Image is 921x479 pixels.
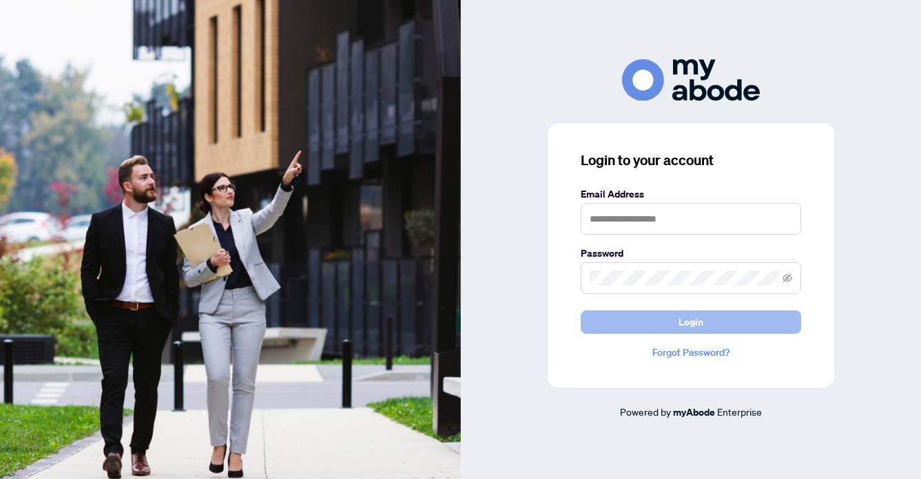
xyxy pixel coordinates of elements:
[783,273,792,283] span: eye-invisible
[581,246,801,261] label: Password
[679,311,703,333] span: Login
[620,405,671,418] span: Powered by
[673,405,715,420] a: myAbode
[717,405,762,418] span: Enterprise
[581,310,801,334] button: Login
[581,345,801,360] a: Forgot Password?
[581,187,801,202] label: Email Address
[622,59,760,101] img: ma-logo
[581,151,801,170] h3: Login to your account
